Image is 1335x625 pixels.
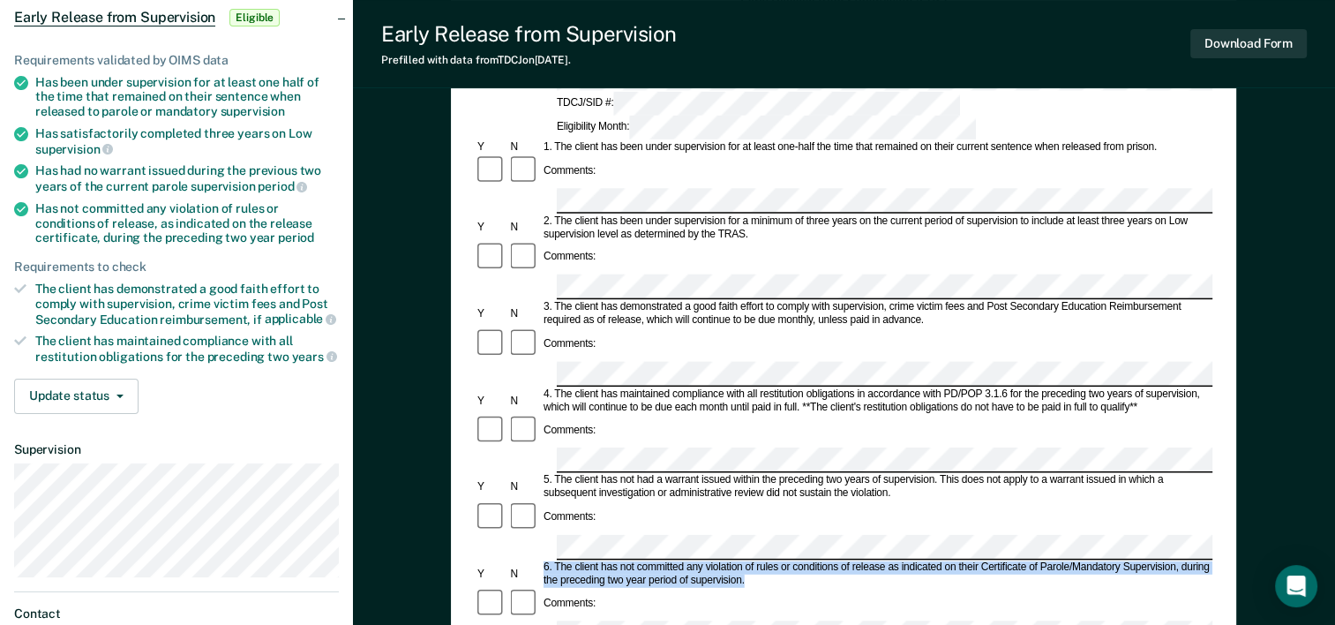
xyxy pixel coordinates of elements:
div: 2. The client has been under supervision for a minimum of three years on the current period of su... [541,215,1212,241]
span: period [258,179,307,193]
div: Comments: [541,251,598,264]
div: TDCJ/SID #: [554,93,963,117]
button: Download Form [1190,29,1307,58]
div: Y [475,395,507,408]
div: 3. The client has demonstrated a good faith effort to comply with supervision, crime victim fees ... [541,301,1212,328]
div: Eligibility Month: [554,116,979,139]
button: Update status [14,379,139,414]
div: N [508,141,541,154]
div: Has had no warrant issued during the previous two years of the current parole supervision [35,163,339,193]
div: Y [475,568,507,581]
span: Eligible [229,9,280,26]
span: supervision [35,142,113,156]
div: Comments: [541,425,598,438]
div: Has satisfactorily completed three years on Low [35,126,339,156]
div: Prefilled with data from TDCJ on [DATE] . [381,54,677,66]
div: Early Release from Supervision [381,21,677,47]
div: N [508,481,541,494]
span: applicable [265,312,336,326]
div: The client has maintained compliance with all restitution obligations for the preceding two [35,334,339,364]
div: 4. The client has maintained compliance with all restitution obligations in accordance with PD/PO... [541,388,1212,414]
div: Comments: [541,164,598,177]
dt: Contact [14,606,339,621]
div: N [508,395,541,408]
div: Has not committed any violation of rules or conditions of release, as indicated on the release ce... [35,201,339,245]
div: Requirements validated by OIMS data [14,53,339,68]
dt: Supervision [14,442,339,457]
span: supervision [221,104,285,118]
div: Comments: [541,511,598,524]
span: years [292,350,337,364]
div: N [508,307,541,320]
div: Y [475,221,507,234]
span: period [278,230,314,245]
div: Comments: [541,337,598,350]
div: N [508,568,541,581]
div: Open Intercom Messenger [1275,565,1317,607]
div: The client has demonstrated a good faith effort to comply with supervision, crime victim fees and... [35,282,339,327]
div: N [508,221,541,234]
div: 6. The client has not committed any violation of rules or conditions of release as indicated on t... [541,561,1212,587]
div: 5. The client has not had a warrant issued within the preceding two years of supervision. This do... [541,474,1212,501]
span: Early Release from Supervision [14,9,215,26]
div: Y [475,141,507,154]
div: Y [475,481,507,494]
div: Has been under supervision for at least one half of the time that remained on their sentence when... [35,75,339,119]
div: Y [475,307,507,320]
div: 1. The client has been under supervision for at least one-half the time that remained on their cu... [541,141,1212,154]
div: Comments: [541,598,598,611]
div: Requirements to check [14,260,339,275]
